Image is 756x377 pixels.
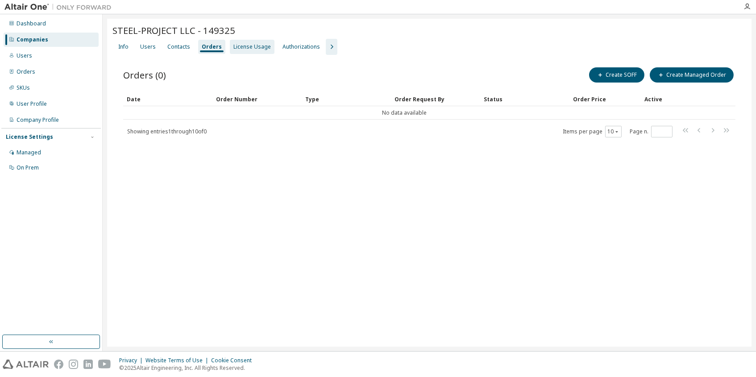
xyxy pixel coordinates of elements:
img: instagram.svg [69,360,78,369]
div: Companies [17,36,48,43]
button: Create SOFF [589,67,644,83]
div: Active [644,92,682,106]
img: facebook.svg [54,360,63,369]
div: Order Number [216,92,298,106]
div: Privacy [119,357,145,364]
div: Orders [17,68,35,75]
button: 10 [607,128,619,135]
div: Type [305,92,387,106]
div: Users [140,43,156,50]
span: Items per page [563,126,622,137]
div: Status [484,92,566,106]
img: Altair One [4,3,116,12]
div: Authorizations [282,43,320,50]
div: License Settings [6,133,53,141]
div: Company Profile [17,116,59,124]
button: Create Managed Order [650,67,734,83]
div: Contacts [167,43,190,50]
div: Orders [202,43,222,50]
span: Page n. [630,126,673,137]
img: altair_logo.svg [3,360,49,369]
div: Managed [17,149,41,156]
div: SKUs [17,84,30,91]
div: Cookie Consent [211,357,257,364]
div: Date [127,92,209,106]
div: License Usage [233,43,271,50]
span: Showing entries 1 through 10 of 0 [127,128,207,135]
div: On Prem [17,164,39,171]
span: STEEL-PROJECT LLC - 149325 [112,24,235,37]
img: linkedin.svg [83,360,93,369]
img: youtube.svg [98,360,111,369]
span: Orders (0) [123,69,166,81]
div: Dashboard [17,20,46,27]
div: Users [17,52,32,59]
div: Order Request By [395,92,477,106]
td: No data available [123,106,685,120]
div: User Profile [17,100,47,108]
p: © 2025 Altair Engineering, Inc. All Rights Reserved. [119,364,257,372]
div: Website Terms of Use [145,357,211,364]
div: Info [118,43,129,50]
div: Order Price [573,92,637,106]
